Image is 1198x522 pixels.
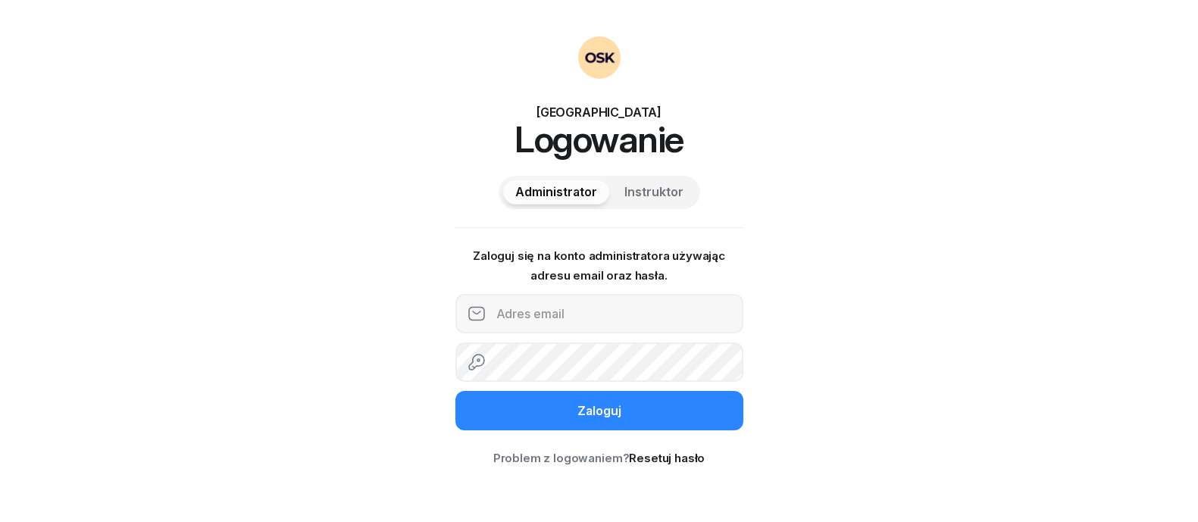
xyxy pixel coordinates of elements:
[455,103,743,121] div: [GEOGRAPHIC_DATA]
[612,180,696,205] button: Instruktor
[515,183,597,202] span: Administrator
[578,36,621,79] img: OSKAdmin
[455,294,743,333] input: Adres email
[577,402,621,421] div: Zaloguj
[455,246,743,285] p: Zaloguj się na konto administratora używając adresu email oraz hasła.
[503,180,609,205] button: Administrator
[629,451,705,465] a: Resetuj hasło
[624,183,683,202] span: Instruktor
[455,121,743,158] h1: Logowanie
[455,449,743,468] div: Problem z logowaniem?
[455,391,743,430] button: Zaloguj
